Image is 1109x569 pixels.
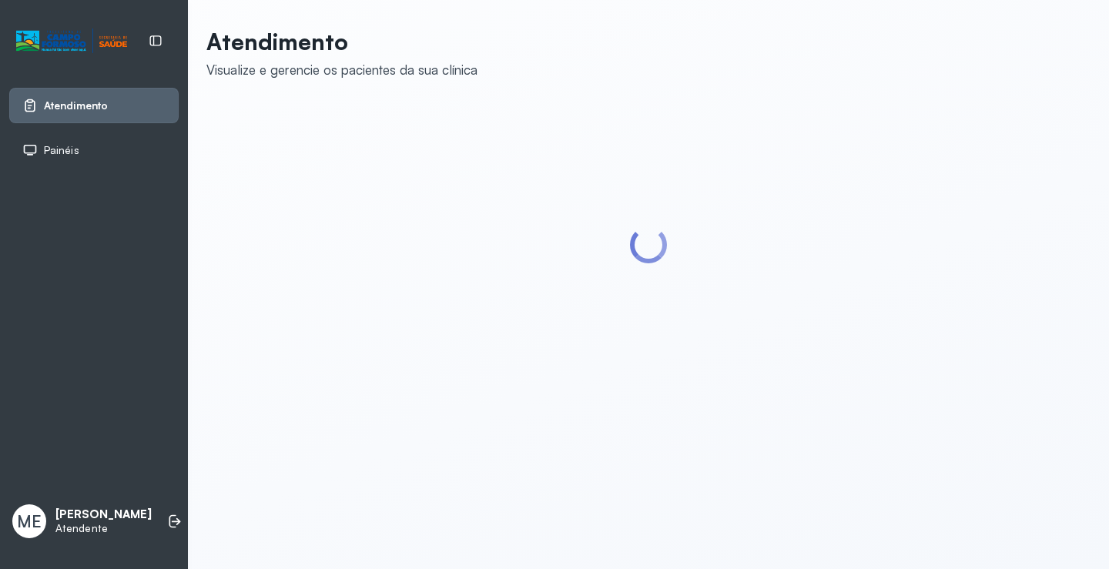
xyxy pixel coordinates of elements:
p: [PERSON_NAME] [55,507,152,522]
p: Atendimento [206,28,477,55]
span: Painéis [44,144,79,157]
span: ME [17,511,42,531]
div: Visualize e gerencie os pacientes da sua clínica [206,62,477,78]
p: Atendente [55,522,152,535]
span: Atendimento [44,99,108,112]
img: Logotipo do estabelecimento [16,28,127,54]
a: Atendimento [22,98,166,113]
